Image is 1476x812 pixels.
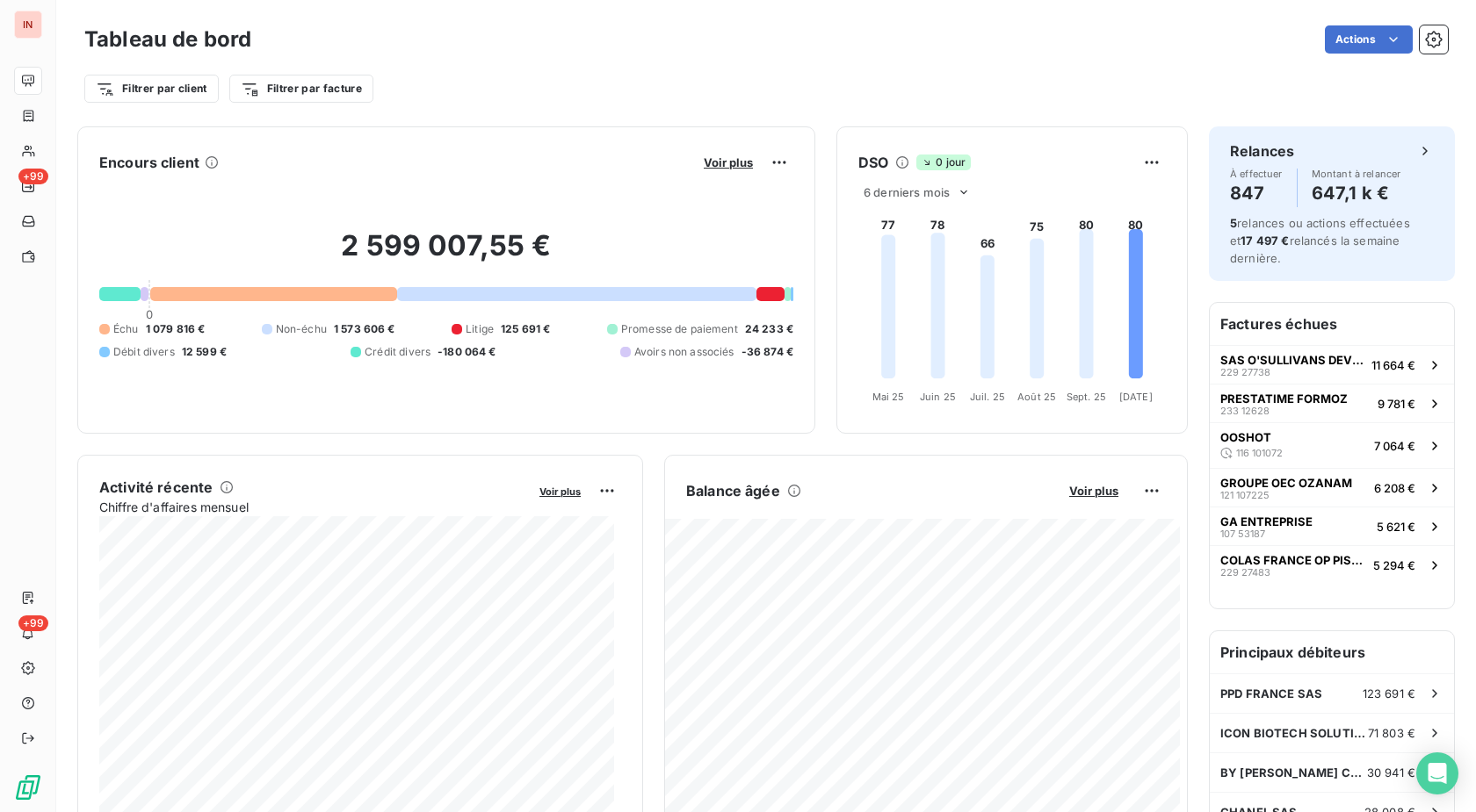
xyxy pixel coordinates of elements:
span: 1 079 816 € [146,321,206,337]
span: Voir plus [1069,484,1118,498]
tspan: Sept. 25 [1067,391,1106,403]
span: PRESTATIME FORMOZ [1220,392,1348,406]
span: Débit divers [113,344,175,360]
tspan: Août 25 [1017,391,1056,403]
h4: 647,1 k € [1312,179,1401,207]
button: COLAS FRANCE OP PISTE 1229 274835 294 € [1210,545,1454,584]
h6: Principaux débiteurs [1210,631,1454,673]
button: Voir plus [698,154,758,170]
span: Non-échu [276,321,327,337]
span: 0 jour [916,154,971,170]
h6: Factures échues [1210,303,1454,345]
span: 17 497 € [1241,234,1289,248]
span: +99 [18,615,48,631]
h6: Relances [1230,140,1294,162]
tspan: Juil. 25 [970,391,1005,403]
button: Voir plus [1064,483,1124,499]
span: COLAS FRANCE OP PISTE 1 [1220,553,1366,567]
span: GROUPE OEC OZANAM [1220,476,1352,490]
span: PPD FRANCE SAS [1220,686,1322,701]
span: OOSHOT [1220,430,1271,444]
span: Promesse de paiement [621,321,738,337]
span: -36 874 € [742,344,793,360]
button: Voir plus [534,483,586,499]
button: SAS O'SULLIVANS DEVELOPMENT229 2773811 664 € [1210,345,1454,384]
span: 30 941 € [1367,765,1415,780]
h4: 847 [1230,179,1283,207]
div: IN [14,11,42,39]
h6: Encours client [99,152,199,173]
h6: Balance âgée [686,480,780,501]
tspan: Mai 25 [872,391,905,403]
span: 5 294 € [1373,558,1415,572]
span: 7 064 € [1374,439,1415,453]
span: SAS O'SULLIVANS DEVELOPMENT [1220,353,1364,367]
span: 24 233 € [745,321,793,337]
span: GA ENTREPRISE [1220,514,1313,528]
button: GA ENTREPRISE107 531875 621 € [1210,507,1454,545]
h3: Tableau de bord [84,24,251,55]
span: 71 803 € [1368,726,1415,740]
span: 121 107225 [1220,490,1270,500]
span: 12 599 € [182,344,227,360]
span: 6 derniers mois [864,185,950,199]
button: Filtrer par facture [229,75,373,103]
span: Voir plus [704,155,753,169]
tspan: [DATE] [1119,391,1153,403]
h6: Activité récente [99,477,213,498]
span: Crédit divers [365,344,430,360]
h6: DSO [858,152,888,173]
span: À effectuer [1230,169,1283,179]
button: GROUPE OEC OZANAM121 1072256 208 € [1210,468,1454,507]
span: 9 781 € [1378,397,1415,411]
img: Logo LeanPay [14,773,42,801]
span: Échu [113,321,139,337]
span: -180 064 € [438,344,496,360]
span: Montant à relancer [1312,169,1401,179]
span: +99 [18,169,48,184]
span: 5 621 € [1377,520,1415,534]
span: relances ou actions effectuées et relancés la semaine dernière. [1230,216,1410,265]
span: 123 691 € [1363,686,1415,701]
tspan: Juin 25 [920,391,956,403]
span: Voir plus [539,485,581,498]
span: ICON BIOTECH SOLUTION [1220,726,1368,740]
span: 125 691 € [501,321,550,337]
span: Litige [466,321,494,337]
span: BY [PERSON_NAME] COMPANIES [1220,765,1367,780]
span: Avoirs non associés [634,344,734,360]
span: 11 664 € [1371,358,1415,372]
span: Chiffre d'affaires mensuel [99,498,527,516]
span: 6 208 € [1374,481,1415,495]
span: 1 573 606 € [334,321,395,337]
h2: 2 599 007,55 € [99,228,793,281]
div: Open Intercom Messenger [1416,752,1458,794]
span: 233 12628 [1220,406,1270,416]
button: OOSHOT116 1010727 064 € [1210,422,1454,468]
span: 116 101072 [1236,448,1283,458]
span: 107 53187 [1220,528,1265,539]
span: 229 27738 [1220,367,1270,377]
button: Actions [1325,25,1413,54]
span: 0 [146,307,153,321]
span: 229 27483 [1220,567,1270,578]
button: PRESTATIME FORMOZ233 126289 781 € [1210,384,1454,422]
span: 5 [1230,216,1237,230]
button: Filtrer par client [84,75,219,103]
